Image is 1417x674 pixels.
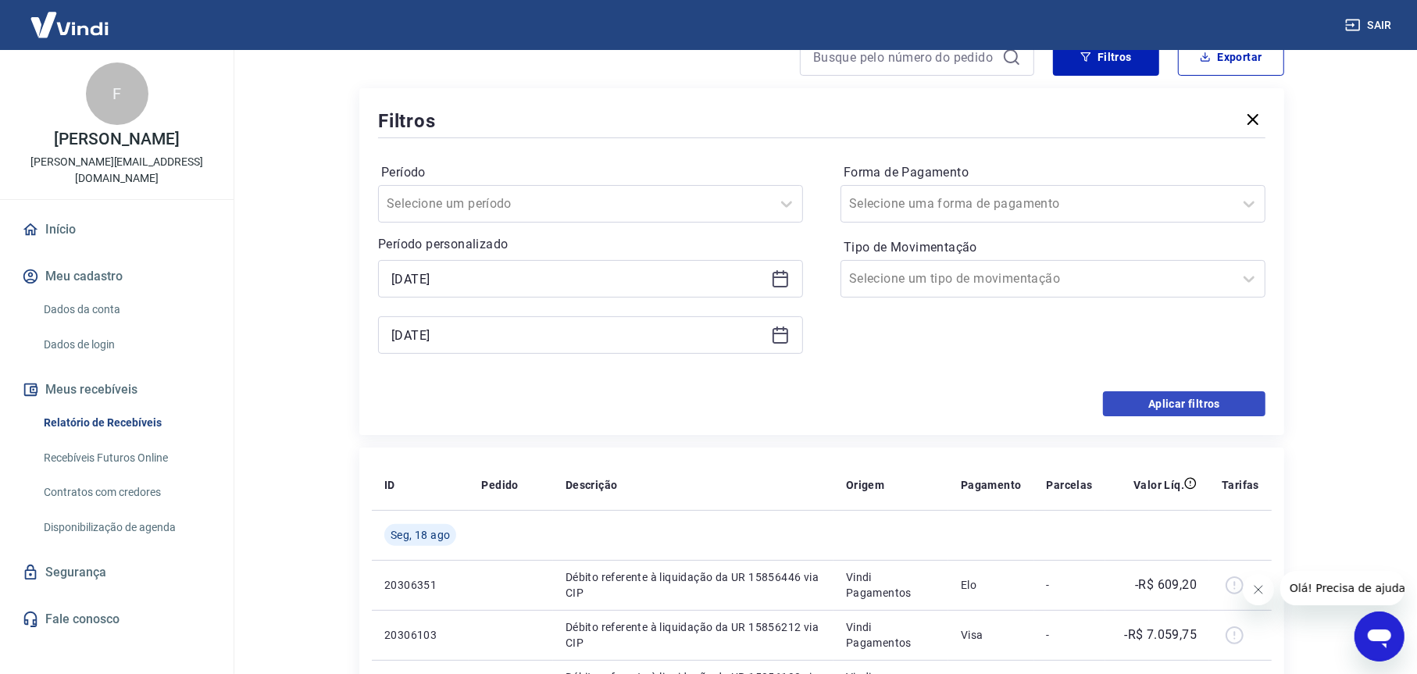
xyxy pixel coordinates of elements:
[1047,627,1093,643] p: -
[1222,477,1259,493] p: Tarifas
[961,627,1022,643] p: Visa
[1243,574,1274,605] iframe: Fechar mensagem
[381,163,800,182] label: Período
[846,619,936,651] p: Vindi Pagamentos
[37,294,215,326] a: Dados da conta
[37,329,215,361] a: Dados de login
[1135,576,1197,594] p: -R$ 609,20
[844,238,1262,257] label: Tipo de Movimentação
[384,627,456,643] p: 20306103
[1280,571,1405,605] iframe: Mensagem da empresa
[19,212,215,247] a: Início
[391,527,450,543] span: Seg, 18 ago
[1047,577,1093,593] p: -
[19,1,120,48] img: Vindi
[1178,38,1284,76] button: Exportar
[86,62,148,125] div: F
[54,131,179,148] p: [PERSON_NAME]
[384,577,456,593] p: 20306351
[1103,391,1265,416] button: Aplicar filtros
[19,373,215,407] button: Meus recebíveis
[1342,11,1398,40] button: Sair
[566,477,618,493] p: Descrição
[961,577,1022,593] p: Elo
[1047,477,1093,493] p: Parcelas
[1133,477,1184,493] p: Valor Líq.
[846,477,884,493] p: Origem
[19,555,215,590] a: Segurança
[961,477,1022,493] p: Pagamento
[391,267,765,291] input: Data inicial
[19,259,215,294] button: Meu cadastro
[9,11,131,23] span: Olá! Precisa de ajuda?
[481,477,518,493] p: Pedido
[1355,612,1405,662] iframe: Botão para abrir a janela de mensagens
[391,323,765,347] input: Data final
[1124,626,1197,644] p: -R$ 7.059,75
[378,235,803,254] p: Período personalizado
[813,45,996,69] input: Busque pelo número do pedido
[19,602,215,637] a: Fale conosco
[37,476,215,508] a: Contratos com credores
[37,512,215,544] a: Disponibilização de agenda
[384,477,395,493] p: ID
[378,109,436,134] h5: Filtros
[566,619,821,651] p: Débito referente à liquidação da UR 15856212 via CIP
[12,154,221,187] p: [PERSON_NAME][EMAIL_ADDRESS][DOMAIN_NAME]
[1053,38,1159,76] button: Filtros
[37,442,215,474] a: Recebíveis Futuros Online
[37,407,215,439] a: Relatório de Recebíveis
[844,163,1262,182] label: Forma de Pagamento
[846,569,936,601] p: Vindi Pagamentos
[566,569,821,601] p: Débito referente à liquidação da UR 15856446 via CIP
